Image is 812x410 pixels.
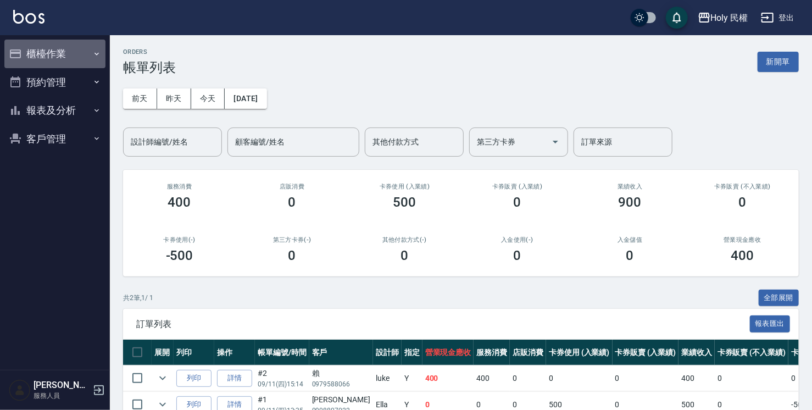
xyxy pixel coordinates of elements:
[288,248,296,263] h3: 0
[693,7,753,29] button: Holy 民權
[312,379,370,389] p: 0979588066
[474,365,510,391] td: 400
[4,96,105,125] button: 報表及分析
[422,365,474,391] td: 400
[255,365,309,391] td: #2
[312,368,370,379] div: 賴
[258,379,307,389] p: 09/11 (四) 15:14
[34,391,90,401] p: 服務人員
[136,183,223,190] h3: 服務消費
[474,340,510,365] th: 服務消費
[361,183,448,190] h2: 卡券使用 (入業績)
[758,52,799,72] button: 新開單
[373,340,402,365] th: 設計師
[715,365,788,391] td: 0
[546,340,613,365] th: 卡券使用 (入業績)
[422,340,474,365] th: 營業現金應收
[402,340,422,365] th: 指定
[613,340,679,365] th: 卡券販賣 (入業績)
[514,248,521,263] h3: 0
[587,236,673,243] h2: 入金儲值
[4,40,105,68] button: 櫃檯作業
[123,88,157,109] button: 前天
[373,365,402,391] td: luke
[678,365,715,391] td: 400
[626,248,634,263] h3: 0
[759,290,799,307] button: 全部展開
[123,293,153,303] p: 共 2 筆, 1 / 1
[711,11,748,25] div: Holy 民權
[168,195,191,210] h3: 400
[546,365,613,391] td: 0
[214,340,255,365] th: 操作
[750,318,791,329] a: 報表匯出
[393,195,416,210] h3: 500
[613,365,679,391] td: 0
[123,60,176,75] h3: 帳單列表
[361,236,448,243] h2: 其他付款方式(-)
[176,370,212,387] button: 列印
[152,340,174,365] th: 展開
[402,365,422,391] td: Y
[731,248,754,263] h3: 400
[136,236,223,243] h2: 卡券使用(-)
[174,340,214,365] th: 列印
[136,319,750,330] span: 訂單列表
[510,340,546,365] th: 店販消費
[514,195,521,210] h3: 0
[249,183,335,190] h2: 店販消費
[750,315,791,333] button: 報表匯出
[255,340,309,365] th: 帳單編號/時間
[217,370,252,387] a: 詳情
[699,236,786,243] h2: 營業現金應收
[699,183,786,190] h2: 卡券販賣 (不入業績)
[312,394,370,406] div: [PERSON_NAME]
[739,195,747,210] h3: 0
[4,125,105,153] button: 客戶管理
[288,195,296,210] h3: 0
[225,88,266,109] button: [DATE]
[678,340,715,365] th: 業績收入
[123,48,176,56] h2: ORDERS
[666,7,688,29] button: save
[154,370,171,386] button: expand row
[587,183,673,190] h2: 業績收入
[474,183,560,190] h2: 卡券販賣 (入業績)
[401,248,409,263] h3: 0
[166,248,193,263] h3: -500
[309,340,373,365] th: 客戶
[249,236,335,243] h2: 第三方卡券(-)
[191,88,225,109] button: 今天
[34,380,90,391] h5: [PERSON_NAME]
[510,365,546,391] td: 0
[619,195,642,210] h3: 900
[757,8,799,28] button: 登出
[547,133,564,151] button: Open
[157,88,191,109] button: 昨天
[474,236,560,243] h2: 入金使用(-)
[13,10,45,24] img: Logo
[9,379,31,401] img: Person
[4,68,105,97] button: 預約管理
[758,56,799,67] a: 新開單
[715,340,788,365] th: 卡券販賣 (不入業績)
